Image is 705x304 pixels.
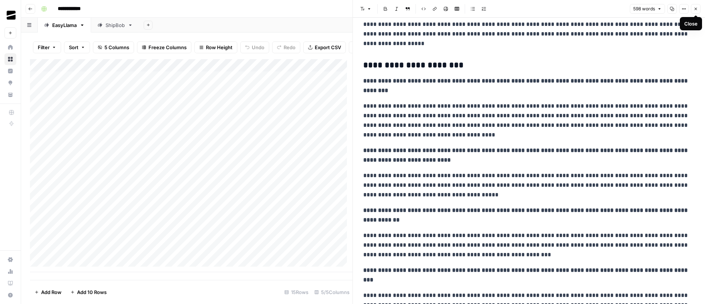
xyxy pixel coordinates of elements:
[64,41,90,53] button: Sort
[633,6,655,12] span: 598 words
[77,288,107,296] span: Add 10 Rows
[281,286,311,298] div: 15 Rows
[148,44,187,51] span: Freeze Columns
[4,266,16,277] a: Usage
[240,41,269,53] button: Undo
[311,286,352,298] div: 5/5 Columns
[66,286,111,298] button: Add 10 Rows
[252,44,264,51] span: Undo
[104,44,129,51] span: 5 Columns
[4,41,16,53] a: Home
[38,44,50,51] span: Filter
[206,44,233,51] span: Row Height
[38,18,91,33] a: EasyLlama
[106,21,125,29] div: ShipBob
[137,41,191,53] button: Freeze Columns
[33,41,61,53] button: Filter
[315,44,341,51] span: Export CSV
[4,89,16,101] a: Your Data
[4,77,16,89] a: Opportunities
[284,44,295,51] span: Redo
[194,41,237,53] button: Row Height
[91,18,139,33] a: ShipBob
[4,254,16,266] a: Settings
[4,289,16,301] button: Help + Support
[4,53,16,65] a: Browse
[272,41,300,53] button: Redo
[30,286,66,298] button: Add Row
[684,20,698,27] div: Close
[303,41,346,53] button: Export CSV
[4,277,16,289] a: Learning Hub
[4,6,16,24] button: Workspace: OGM
[52,21,77,29] div: EasyLlama
[630,4,665,14] button: 598 words
[4,9,18,22] img: OGM Logo
[93,41,134,53] button: 5 Columns
[41,288,61,296] span: Add Row
[4,65,16,77] a: Insights
[69,44,78,51] span: Sort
